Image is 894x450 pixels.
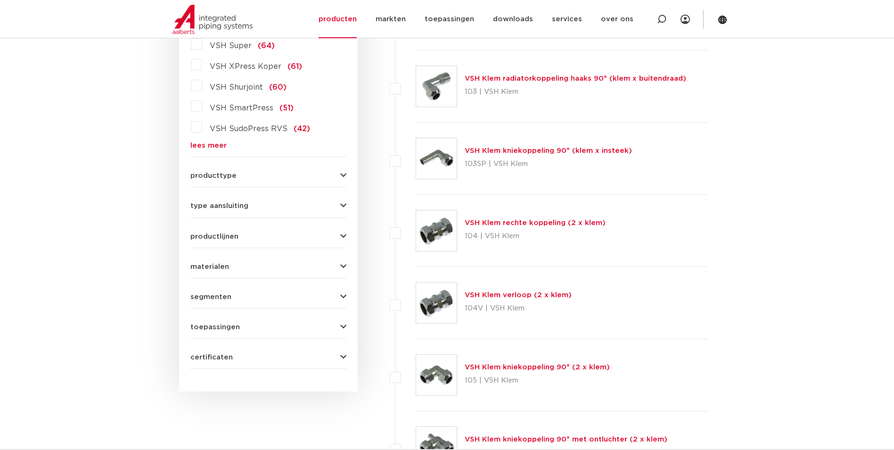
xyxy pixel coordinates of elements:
span: (42) [294,125,310,133]
span: (51) [279,104,294,112]
span: (61) [287,63,302,70]
button: segmenten [190,293,346,300]
p: 104V | VSH Klem [465,301,572,316]
p: 104 | VSH Klem [465,229,606,244]
button: toepassingen [190,324,346,331]
img: Thumbnail for VSH Klem rechte koppeling (2 x klem) [416,210,457,251]
span: (60) [269,83,287,91]
a: VSH Klem radiatorkoppeling haaks 90° (klem x buitendraad) [465,75,686,82]
img: Thumbnail for VSH Klem verloop (2 x klem) [416,283,457,323]
span: VSH SmartPress [210,104,273,112]
span: toepassingen [190,324,240,331]
span: materialen [190,263,229,270]
span: VSH Shurjoint [210,83,263,91]
span: VSH Super [210,42,252,50]
span: (64) [258,42,275,50]
button: materialen [190,263,346,270]
button: certificaten [190,354,346,361]
button: productlijnen [190,233,346,240]
a: VSH Klem kniekoppeling 90° met ontluchter (2 x klem) [465,436,667,443]
span: VSH XPress Koper [210,63,281,70]
span: producttype [190,172,237,179]
img: Thumbnail for VSH Klem radiatorkoppeling haaks 90° (klem x buitendraad) [416,66,457,107]
button: producttype [190,172,346,179]
a: VSH Klem rechte koppeling (2 x klem) [465,219,606,226]
p: 105 | VSH Klem [465,373,610,388]
a: VSH Klem verloop (2 x klem) [465,292,572,299]
button: type aansluiting [190,202,346,209]
img: Thumbnail for VSH Klem kniekoppeling 90° (2 x klem) [416,355,457,395]
a: lees meer [190,142,346,149]
a: VSH Klem kniekoppeling 90° (2 x klem) [465,364,610,371]
p: 103SP | VSH Klem [465,157,632,172]
span: VSH SudoPress RVS [210,125,287,133]
a: VSH Klem kniekoppeling 90° (klem x insteek) [465,147,632,154]
span: productlijnen [190,233,238,240]
span: type aansluiting [190,202,248,209]
img: Thumbnail for VSH Klem kniekoppeling 90° (klem x insteek) [416,138,457,179]
span: certificaten [190,354,233,361]
p: 103 | VSH Klem [465,84,686,100]
span: segmenten [190,293,231,300]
